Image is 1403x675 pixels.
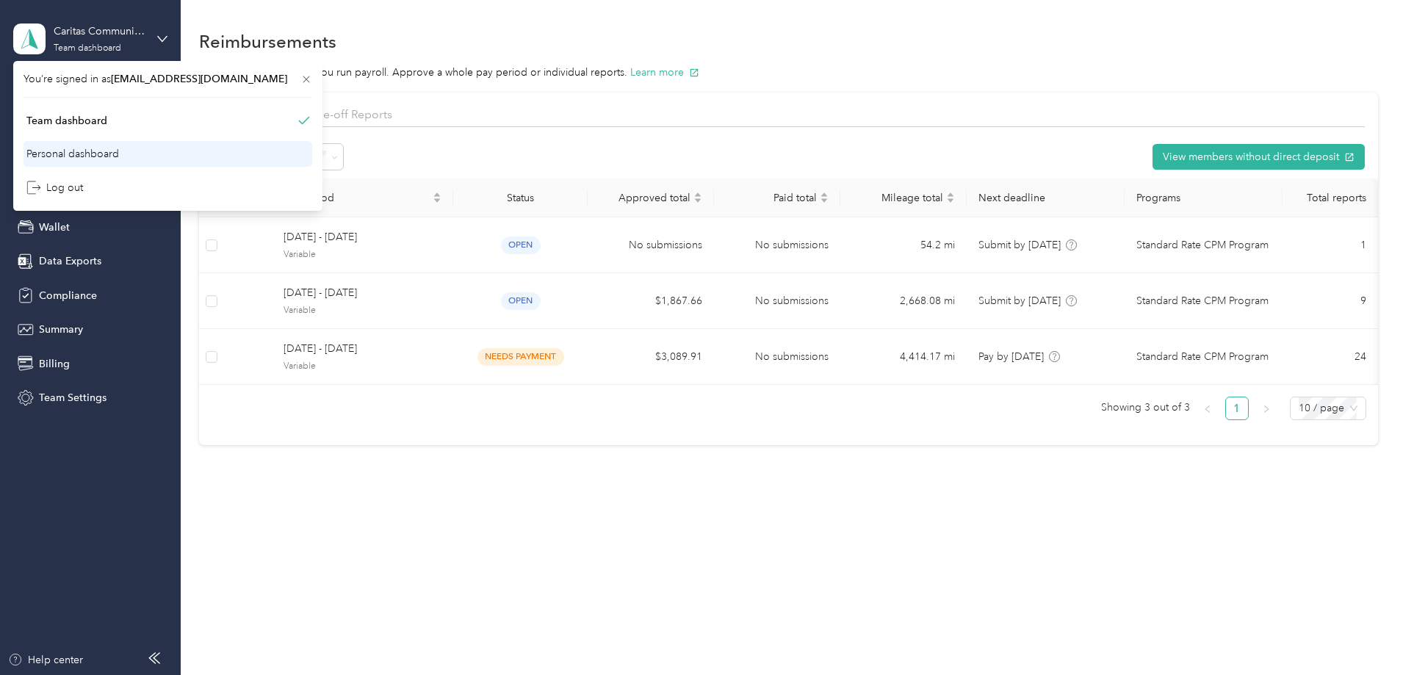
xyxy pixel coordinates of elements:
td: 1 [1283,217,1377,273]
th: Programs [1125,178,1283,217]
iframe: Everlance-gr Chat Button Frame [1321,593,1403,675]
td: $1,867.66 [588,273,714,329]
p: Run reimbursements like you run payroll. Approve a whole pay period or individual reports. [199,65,1378,80]
th: Mileage total [840,178,967,217]
span: Variable [284,360,441,373]
span: open [501,237,541,253]
div: Page Size [1290,397,1366,420]
td: No submissions [714,273,840,329]
th: Total reports [1283,178,1377,217]
span: Compliance [39,288,97,303]
span: caret-down [693,196,702,205]
span: Data Exports [39,253,101,269]
span: open [501,292,541,309]
span: Standard Rate CPM Program [1136,349,1269,365]
td: 24 [1283,329,1377,385]
button: Learn more [630,65,699,80]
td: 54.2 mi [840,217,967,273]
td: 4,414.17 mi [840,329,967,385]
span: One-off Reports [307,107,392,121]
button: View members without direct deposit [1153,144,1365,170]
span: right [1262,405,1271,414]
span: Variable [284,248,441,261]
span: Billing [39,356,70,372]
a: 1 [1226,397,1248,419]
li: Previous Page [1196,397,1219,420]
button: right [1255,397,1278,420]
span: caret-up [946,190,955,199]
th: Paid total [714,178,840,217]
th: Next deadline [967,178,1125,217]
div: Personal dashboard [26,146,119,162]
span: [DATE] - [DATE] [284,341,441,357]
span: Submit by [DATE] [978,295,1061,307]
span: caret-down [946,196,955,205]
div: Status [465,192,576,204]
span: Pay by [DATE] [978,350,1044,363]
div: Team dashboard [26,113,107,129]
span: Approved total [599,192,690,204]
td: No submissions [588,217,714,273]
span: Team Settings [39,390,107,405]
span: Paid total [726,192,817,204]
span: Showing 3 out of 3 [1101,397,1190,419]
span: caret-down [820,196,829,205]
span: caret-down [433,196,441,205]
button: left [1196,397,1219,420]
span: [DATE] - [DATE] [284,229,441,245]
span: caret-up [820,190,829,199]
div: Log out [26,180,83,195]
td: No submissions [714,329,840,385]
span: Wallet [39,220,70,235]
h1: Reimbursements [199,34,336,49]
td: $3,089.91 [588,329,714,385]
span: Submit by [DATE] [978,239,1061,251]
td: 9 [1283,273,1377,329]
li: Next Page [1255,397,1278,420]
span: You’re signed in as [24,71,312,87]
th: Pay period [272,178,453,217]
span: Standard Rate CPM Program [1136,237,1269,253]
span: [EMAIL_ADDRESS][DOMAIN_NAME] [111,73,287,85]
span: [DATE] - [DATE] [284,285,441,301]
button: Help center [8,652,83,668]
li: 1 [1225,397,1249,420]
span: 10 / page [1299,397,1357,419]
span: Variable [284,304,441,317]
td: 2,668.08 mi [840,273,967,329]
span: Pay period [284,192,430,204]
span: caret-up [693,190,702,199]
span: Mileage total [852,192,943,204]
th: Approved total [588,178,714,217]
span: needs payment [477,348,564,365]
span: caret-up [433,190,441,199]
td: No submissions [714,217,840,273]
span: Summary [39,322,83,337]
div: Team dashboard [54,44,121,53]
span: left [1203,405,1212,414]
span: Standard Rate CPM Program [1136,293,1269,309]
div: Caritas Communities [54,24,145,39]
